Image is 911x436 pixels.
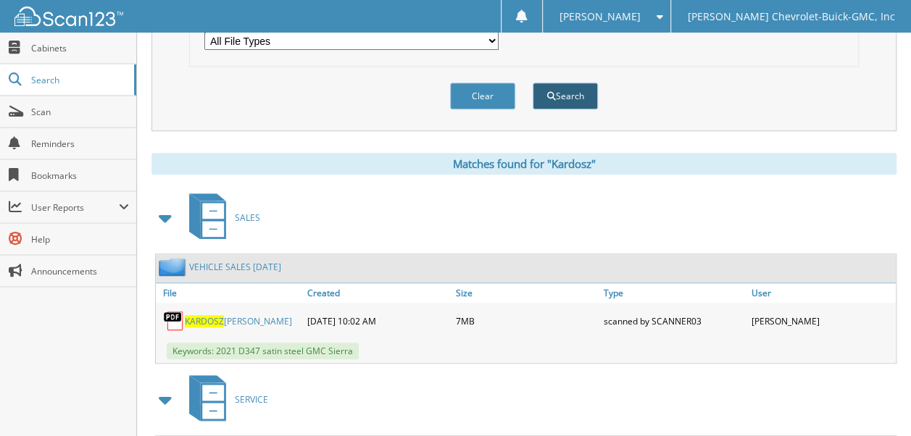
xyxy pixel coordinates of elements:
a: Created [304,283,452,303]
span: Help [31,233,129,246]
div: scanned by SCANNER03 [600,306,748,335]
span: [PERSON_NAME] Chevrolet-Buick-GMC, Inc [687,12,894,21]
span: User Reports [31,201,119,214]
div: [DATE] 10:02 AM [304,306,452,335]
img: scan123-logo-white.svg [14,7,123,26]
a: Type [600,283,748,303]
div: [PERSON_NAME] [748,306,896,335]
a: VEHICLE SALES [DATE] [189,261,281,273]
span: SALES [235,211,260,224]
a: User [748,283,896,303]
span: Keywords: 2021 D347 satin steel GMC Sierra [167,343,359,359]
span: Announcements [31,265,129,277]
span: Cabinets [31,42,129,54]
span: [PERSON_NAME] [559,12,640,21]
a: SERVICE [180,371,268,428]
iframe: Chat Widget [839,366,911,436]
div: 7MB [452,306,599,335]
img: PDF.png [163,310,185,332]
span: Scan [31,106,129,118]
button: Clear [450,83,515,109]
a: SALES [180,189,260,246]
span: KARDOSZ [185,315,224,327]
span: Search [31,74,127,86]
a: File [156,283,304,303]
button: Search [533,83,598,109]
span: SERVICE [235,393,268,406]
img: folder2.png [159,258,189,276]
div: Matches found for "Kardosz" [151,153,897,175]
a: Size [452,283,599,303]
span: Reminders [31,138,129,150]
span: Bookmarks [31,169,129,182]
a: KARDOSZ[PERSON_NAME] [185,315,292,327]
